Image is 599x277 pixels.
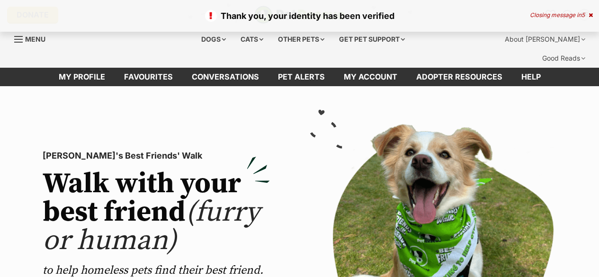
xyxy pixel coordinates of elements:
[498,30,592,49] div: About [PERSON_NAME]
[334,68,407,86] a: My account
[268,68,334,86] a: Pet alerts
[536,49,592,68] div: Good Reads
[182,68,268,86] a: conversations
[49,68,115,86] a: My profile
[407,68,512,86] a: Adopter resources
[234,30,270,49] div: Cats
[332,30,411,49] div: Get pet support
[512,68,550,86] a: Help
[271,30,331,49] div: Other pets
[115,68,182,86] a: Favourites
[43,170,270,255] h2: Walk with your best friend
[14,30,52,47] a: Menu
[195,30,232,49] div: Dogs
[43,149,270,162] p: [PERSON_NAME]'s Best Friends' Walk
[43,195,260,259] span: (furry or human)
[25,35,45,43] span: Menu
